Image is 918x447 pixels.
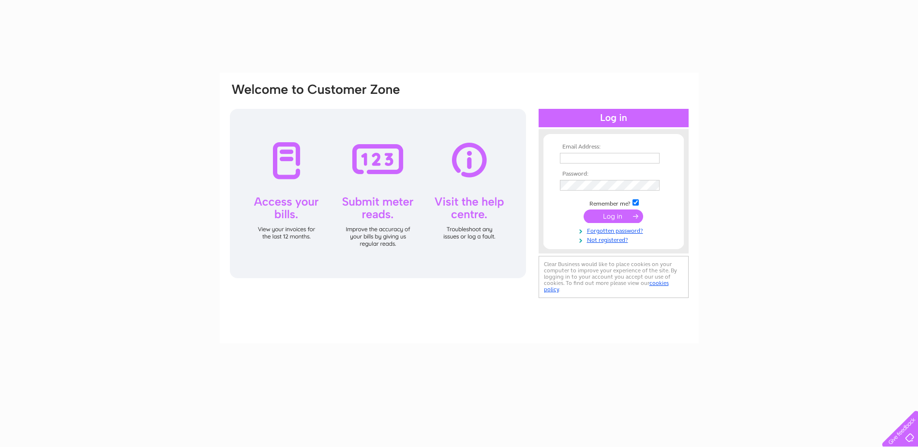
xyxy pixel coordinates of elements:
[557,198,670,208] td: Remember me?
[557,171,670,178] th: Password:
[560,225,670,235] a: Forgotten password?
[584,209,643,223] input: Submit
[560,235,670,244] a: Not registered?
[539,256,689,298] div: Clear Business would like to place cookies on your computer to improve your experience of the sit...
[557,144,670,150] th: Email Address:
[544,280,669,293] a: cookies policy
